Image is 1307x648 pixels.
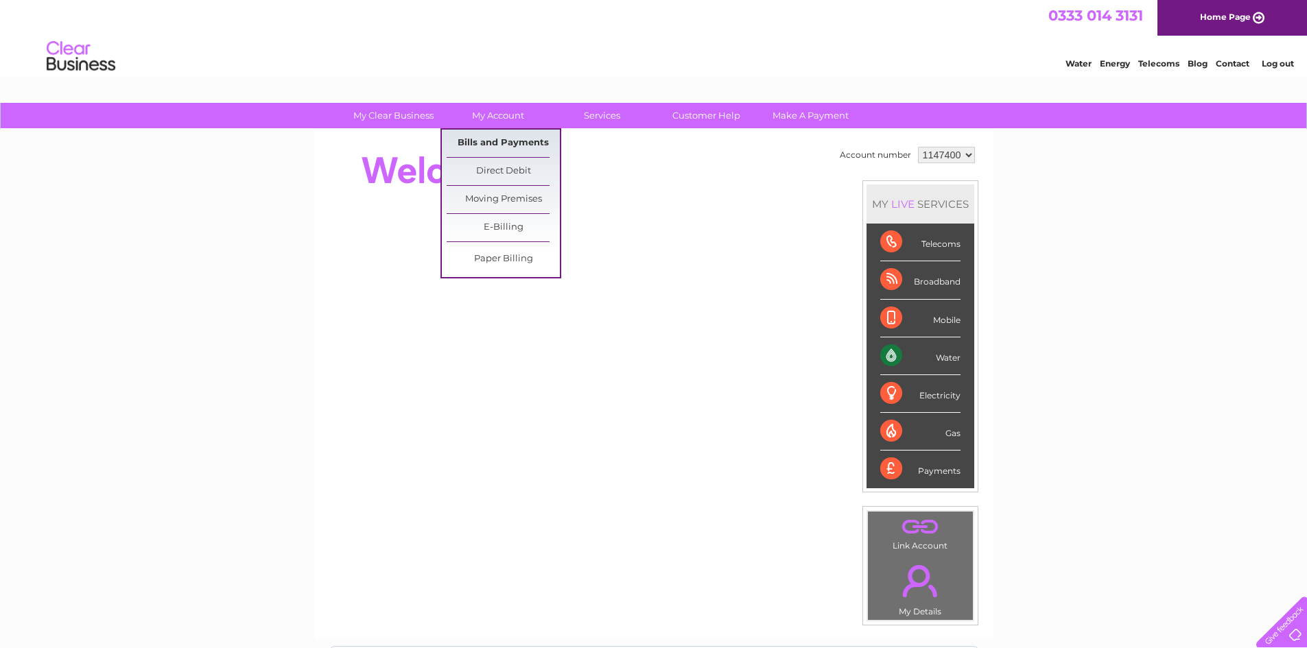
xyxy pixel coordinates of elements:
[650,103,763,128] a: Customer Help
[880,375,961,413] div: Electricity
[880,300,961,337] div: Mobile
[337,103,450,128] a: My Clear Business
[888,197,917,211] div: LIVE
[1048,7,1143,24] a: 0333 014 3131
[447,245,560,273] a: Paper Billing
[545,103,659,128] a: Services
[867,511,974,554] td: Link Account
[880,224,961,261] div: Telecoms
[447,186,560,213] a: Moving Premises
[447,130,560,157] a: Bills and Payments
[447,158,560,185] a: Direct Debit
[1138,58,1179,69] a: Telecoms
[871,557,969,605] a: .
[867,184,974,224] div: MY SERVICES
[1100,58,1130,69] a: Energy
[447,214,560,241] a: E-Billing
[880,451,961,488] div: Payments
[867,553,974,621] td: My Details
[754,103,867,128] a: Make A Payment
[880,413,961,451] div: Gas
[1065,58,1092,69] a: Water
[1216,58,1249,69] a: Contact
[836,143,915,167] td: Account number
[330,8,978,67] div: Clear Business is a trading name of Verastar Limited (registered in [GEOGRAPHIC_DATA] No. 3667643...
[880,261,961,299] div: Broadband
[441,103,554,128] a: My Account
[46,36,116,77] img: logo.png
[871,515,969,539] a: .
[1188,58,1208,69] a: Blog
[880,337,961,375] div: Water
[1262,58,1294,69] a: Log out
